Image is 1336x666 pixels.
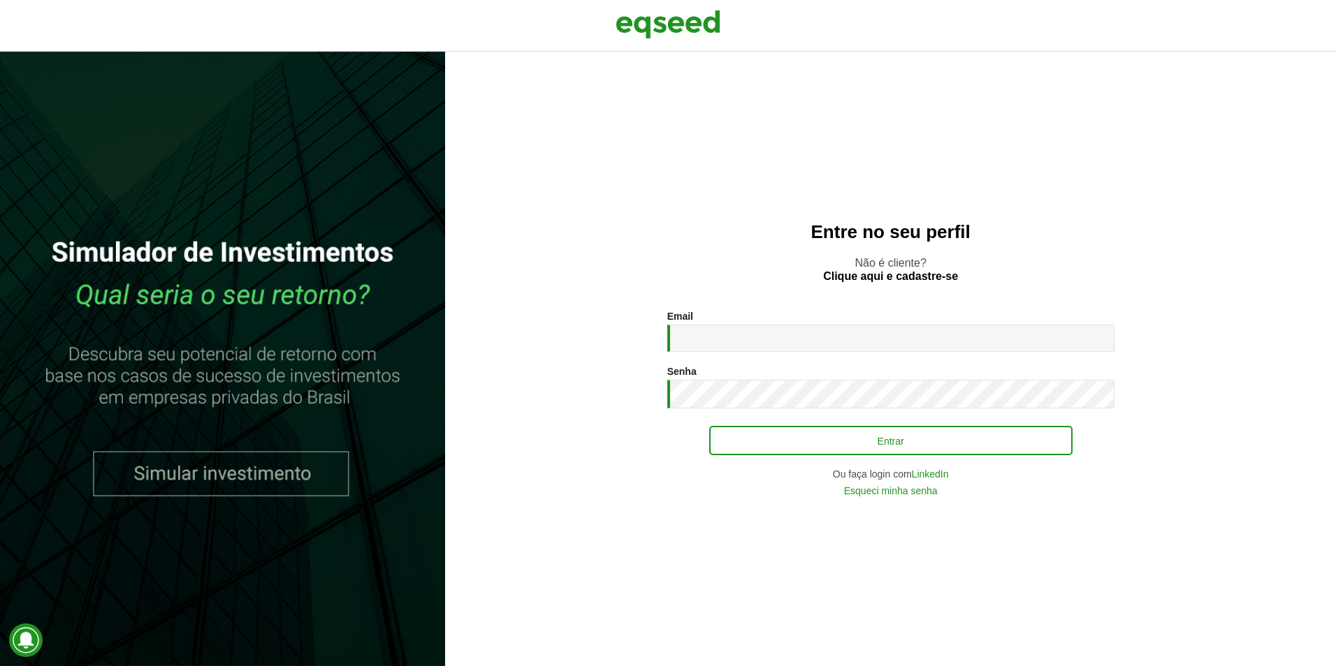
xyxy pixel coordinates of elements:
label: Email [667,311,693,321]
a: Esqueci minha senha [844,486,938,496]
h2: Entre no seu perfil [473,222,1308,242]
p: Não é cliente? [473,256,1308,283]
label: Senha [667,367,697,376]
img: EqSeed Logo [616,7,720,42]
a: LinkedIn [912,469,949,479]
a: Clique aqui e cadastre-se [823,271,958,282]
button: Entrar [709,426,1073,455]
div: Ou faça login com [667,469,1114,479]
